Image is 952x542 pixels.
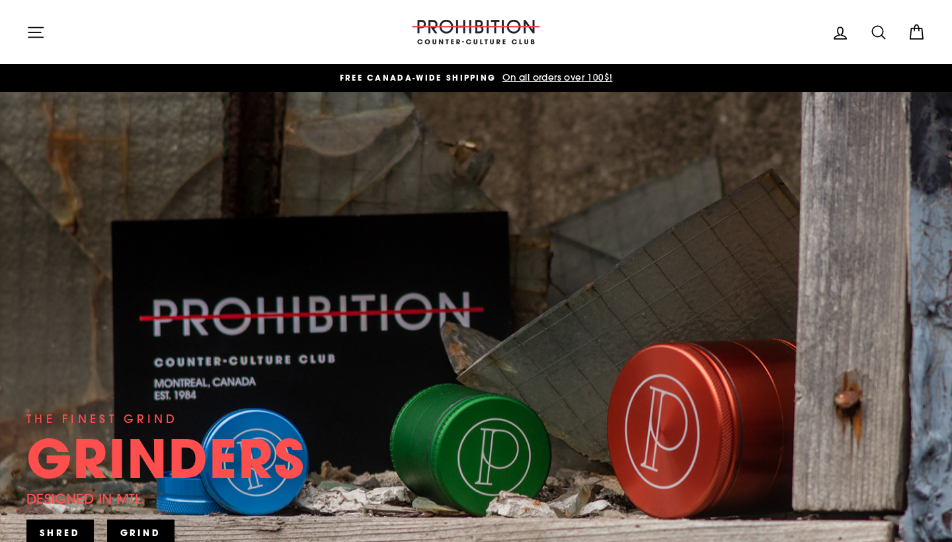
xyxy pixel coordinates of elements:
[26,488,145,510] div: DESIGNED IN MTL.
[410,20,542,44] img: PROHIBITION COUNTER-CULTURE CLUB
[26,432,305,484] div: GRINDERS
[26,410,178,428] div: THE FINEST GRIND
[30,71,922,85] a: FREE CANADA-WIDE SHIPPING On all orders over 100$!
[340,72,496,83] span: FREE CANADA-WIDE SHIPPING
[499,71,613,83] span: On all orders over 100$!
